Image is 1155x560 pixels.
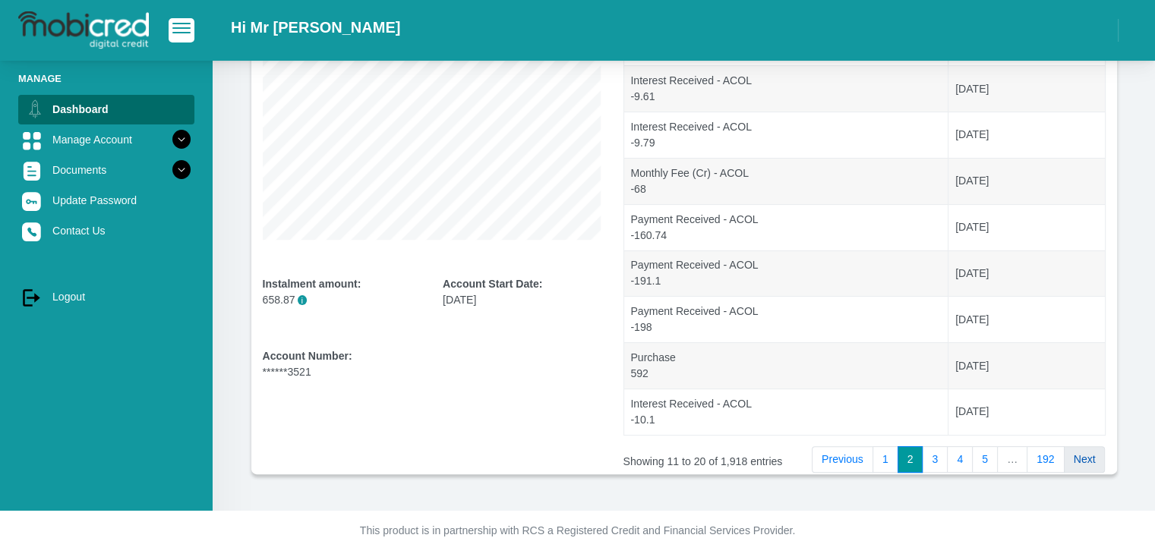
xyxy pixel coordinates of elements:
[1064,446,1106,473] a: Next
[263,278,361,290] b: Instalment amount:
[948,204,1104,250] td: [DATE]
[948,296,1104,342] td: [DATE]
[18,11,149,49] img: logo-mobicred.svg
[18,216,194,245] a: Contact Us
[18,186,194,215] a: Update Password
[624,158,949,204] td: Monthly Fee (Cr) - ACOL -68
[18,282,194,311] a: Logout
[624,342,949,389] td: Purchase 592
[623,445,811,470] div: Showing 11 to 20 of 1,918 entries
[898,446,923,473] a: 2
[18,156,194,184] a: Documents
[922,446,948,473] a: 3
[624,112,949,158] td: Interest Received - ACOL -9.79
[18,95,194,124] a: Dashboard
[443,278,542,290] b: Account Start Date:
[873,446,898,473] a: 1
[948,389,1104,435] td: [DATE]
[948,158,1104,204] td: [DATE]
[443,276,601,308] div: [DATE]
[948,250,1104,297] td: [DATE]
[156,523,999,539] p: This product is in partnership with RCS a Registered Credit and Financial Services Provider.
[947,446,973,473] a: 4
[812,446,873,473] a: Previous
[263,292,421,308] p: 658.87
[948,342,1104,389] td: [DATE]
[972,446,998,473] a: 5
[624,250,949,297] td: Payment Received - ACOL -191.1
[1027,446,1065,473] a: 192
[18,71,194,86] li: Manage
[624,389,949,435] td: Interest Received - ACOL -10.1
[231,18,400,36] h2: Hi Mr [PERSON_NAME]
[948,112,1104,158] td: [DATE]
[624,65,949,112] td: Interest Received - ACOL -9.61
[263,350,352,362] b: Account Number:
[948,65,1104,112] td: [DATE]
[298,295,308,305] span: i
[18,125,194,154] a: Manage Account
[624,296,949,342] td: Payment Received - ACOL -198
[624,204,949,250] td: Payment Received - ACOL -160.74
